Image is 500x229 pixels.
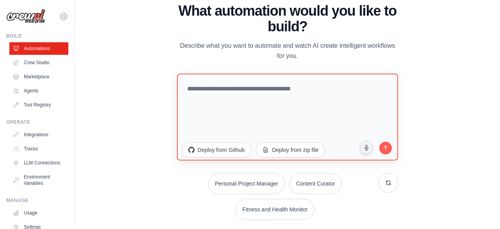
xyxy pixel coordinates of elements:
[177,3,398,34] h1: What automation would you like to build?
[9,85,68,97] a: Agents
[236,199,314,220] button: Fitness and Health Monitor
[182,142,252,157] button: Deploy from Github
[9,171,68,189] a: Environment Variables
[9,157,68,169] a: LLM Connections
[208,173,285,194] button: Personal Project Manager
[9,56,68,69] a: Crew Studio
[256,142,325,157] button: Deploy from zip file
[9,99,68,111] a: Tool Registry
[289,173,342,194] button: Content Curator
[9,70,68,83] a: Marketplace
[6,33,68,39] div: Build
[461,191,500,229] iframe: Chat Widget
[9,128,68,141] a: Integrations
[9,42,68,55] a: Automations
[6,9,45,24] img: Logo
[6,119,68,125] div: Operate
[177,41,398,61] p: Describe what you want to automate and watch AI create intelligent workflows for you.
[9,207,68,219] a: Usage
[6,197,68,204] div: Manage
[9,142,68,155] a: Traces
